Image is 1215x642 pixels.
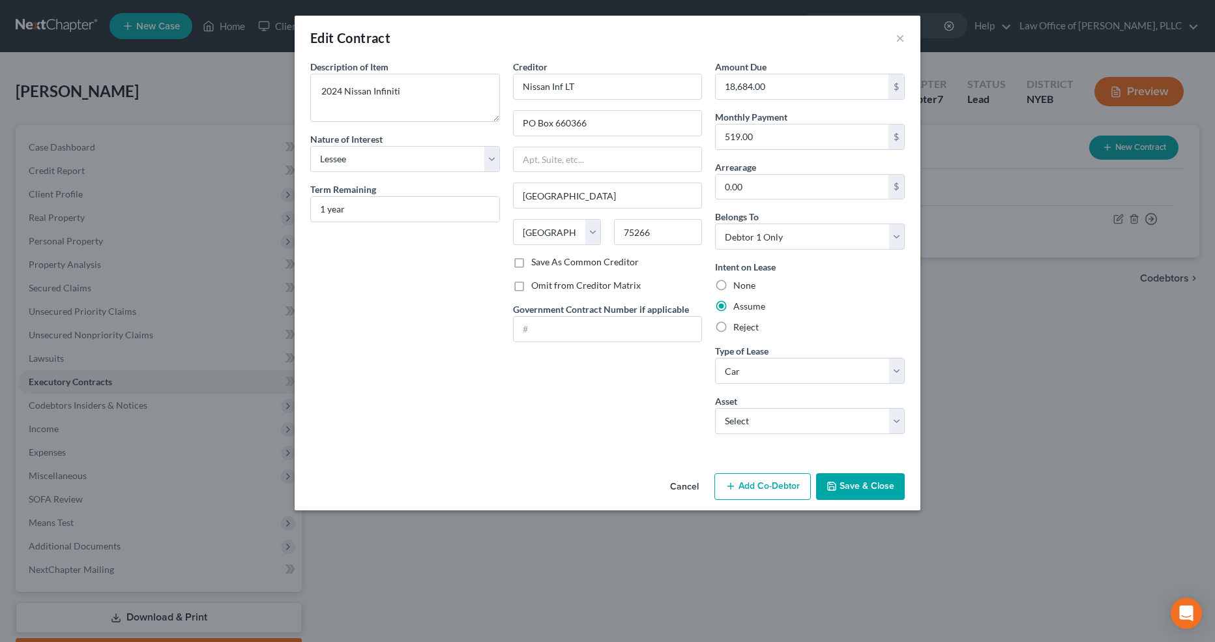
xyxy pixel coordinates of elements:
input: # [514,317,702,342]
label: Save As Common Creditor [531,255,639,269]
label: Omit from Creditor Matrix [531,279,641,292]
span: Description of Item [310,61,388,72]
label: Intent on Lease [715,260,776,274]
span: Creditor [513,61,548,72]
label: Reject [733,321,759,334]
span: Belongs To [715,211,759,222]
input: 0.00 [716,74,888,99]
input: 0.00 [716,124,888,149]
input: -- [311,197,499,222]
label: Arrearage [715,160,756,174]
label: Assume [733,300,765,313]
button: Save & Close [816,473,905,501]
label: Government Contract Number if applicable [513,302,689,316]
div: $ [888,124,904,149]
div: Edit Contract [310,29,390,47]
button: Cancel [660,474,709,501]
label: Term Remaining [310,182,376,196]
input: Enter address... [514,111,702,136]
input: Search creditor by name... [513,74,703,100]
input: 0.00 [716,175,888,199]
input: Enter city... [514,183,702,208]
label: Nature of Interest [310,132,383,146]
div: $ [888,74,904,99]
label: None [733,279,755,292]
label: Asset [715,394,737,408]
input: Apt, Suite, etc... [514,147,702,172]
span: Type of Lease [715,345,769,357]
label: Monthly Payment [715,110,787,124]
button: × [896,30,905,46]
label: Amount Due [715,60,767,74]
button: Add Co-Debtor [714,473,811,501]
div: $ [888,175,904,199]
input: Enter zip.. [614,219,702,245]
div: Open Intercom Messenger [1171,598,1202,629]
